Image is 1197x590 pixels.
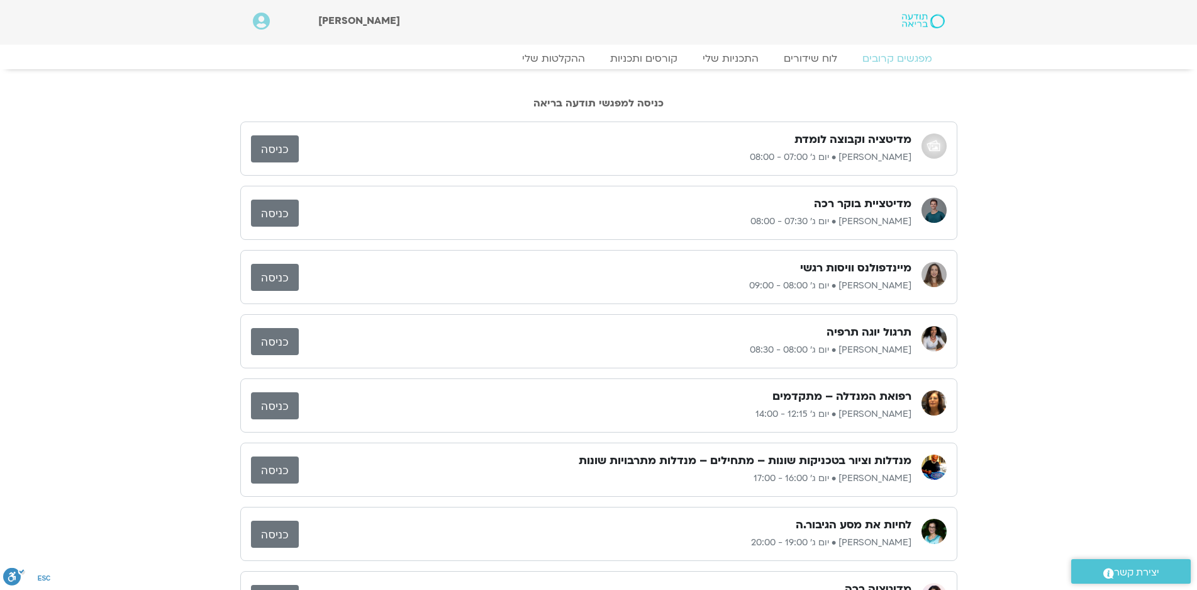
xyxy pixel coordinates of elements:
h3: מדיטציית בוקר רכה [814,196,911,212]
h2: כניסה למפגשי תודעה בריאה [240,98,957,109]
h3: מנדלות וציור בטכניקות שונות – מתחילים – מנדלות מתרבויות שונות [579,453,911,468]
img: איתן קדמי [921,455,947,480]
h3: רפואת המנדלה – מתקדמים [772,389,911,404]
a: כניסה [251,521,299,548]
h3: מיינדפולנס וויסות רגשי [800,261,911,276]
a: כניסה [251,200,299,227]
p: [PERSON_NAME] • יום ג׳ 19:00 - 20:00 [299,535,911,550]
img: הילן נבות [921,262,947,287]
h3: תרגול יוגה תרפיה [827,325,911,340]
a: כניסה [251,457,299,484]
span: [PERSON_NAME] [318,14,400,28]
a: ההקלטות שלי [509,52,598,65]
p: [PERSON_NAME] • יום ג׳ 07:30 - 08:00 [299,214,911,229]
a: מפגשים קרובים [850,52,945,65]
img: אודי שפריר [921,133,947,159]
h3: מדיטציה וקבוצה לומדת [794,132,911,147]
p: [PERSON_NAME] • יום ג׳ 16:00 - 17:00 [299,471,911,486]
h3: לחיות את מסע הגיבור.ה [796,518,911,533]
a: קורסים ותכניות [598,52,690,65]
a: כניסה [251,392,299,419]
img: רונית הולנדר [921,390,947,416]
a: לוח שידורים [771,52,850,65]
span: יצירת קשר [1114,564,1159,581]
p: [PERSON_NAME] • יום ג׳ 12:15 - 14:00 [299,407,911,422]
a: יצירת קשר [1071,559,1191,584]
a: כניסה [251,328,299,355]
a: כניסה [251,135,299,162]
a: כניסה [251,264,299,291]
p: [PERSON_NAME] • יום ג׳ 08:00 - 09:00 [299,278,911,293]
nav: Menu [253,52,945,65]
p: [PERSON_NAME] • יום ג׳ 07:00 - 08:00 [299,150,911,165]
p: [PERSON_NAME] • יום ג׳ 08:00 - 08:30 [299,343,911,358]
img: אורי דאובר [921,198,947,223]
img: תמר לינצבסקי [921,519,947,544]
img: ענת קדר [921,326,947,351]
a: התכניות שלי [690,52,771,65]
